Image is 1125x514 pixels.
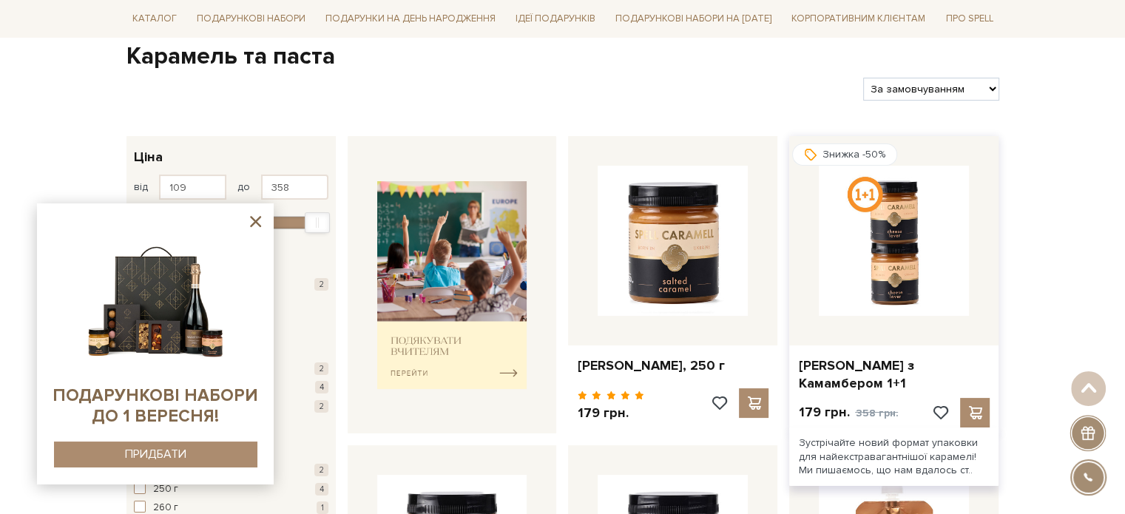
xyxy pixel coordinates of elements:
[134,147,163,167] span: Ціна
[126,41,999,72] h1: Карамель та паста
[153,482,178,497] span: 250 г
[261,175,328,200] input: Ціна
[315,381,328,393] span: 4
[789,427,999,486] div: Зустрічайте новий формат упаковки для найекстравагантнішої карамелі! Ми пишаємось, що нам вдалось...
[314,278,328,291] span: 2
[314,464,328,476] span: 2
[314,400,328,413] span: 2
[819,166,969,316] img: Карамель з Камамбером 1+1
[939,7,999,30] a: Про Spell
[786,6,931,31] a: Корпоративним клієнтам
[855,407,898,419] span: 358 грн.
[305,212,330,233] div: Max
[577,405,644,422] p: 179 грн.
[798,357,990,392] a: [PERSON_NAME] з Камамбером 1+1
[159,175,226,200] input: Ціна
[126,7,183,30] a: Каталог
[134,482,328,497] button: 250 г 4
[377,181,527,389] img: banner
[237,180,250,194] span: до
[577,357,768,374] a: [PERSON_NAME], 250 г
[317,501,328,514] span: 1
[609,6,777,31] a: Подарункові набори на [DATE]
[792,143,897,166] div: Знижка -50%
[510,7,601,30] a: Ідеї подарунків
[314,362,328,375] span: 2
[315,483,328,496] span: 4
[134,180,148,194] span: від
[191,7,311,30] a: Подарункові набори
[320,7,501,30] a: Подарунки на День народження
[798,404,898,422] p: 179 грн.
